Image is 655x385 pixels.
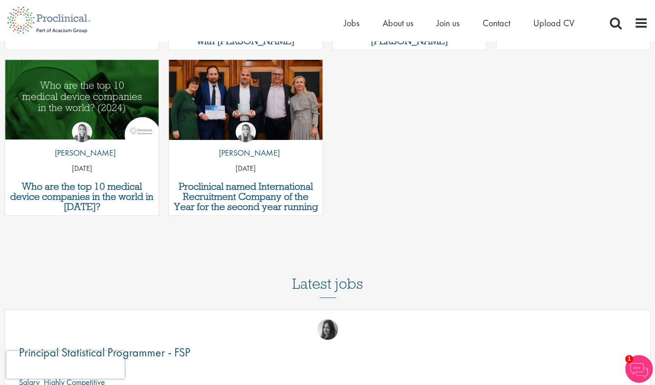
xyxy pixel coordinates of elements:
a: Upload CV [533,17,574,29]
a: Link to a post [169,60,322,141]
h3: Latest jobs [292,253,363,298]
p: [PERSON_NAME] [48,147,116,159]
img: Hannah Burke [72,122,92,142]
a: Hannah Burke [PERSON_NAME] [48,122,116,163]
a: Contact [483,17,510,29]
a: Join us [437,17,460,29]
img: Proclinical receives APSCo International Recruitment Company of the Year award [169,60,322,140]
a: Proclinical named International Recruitment Company of the Year for the second year running [173,181,318,212]
img: Chatbot [625,355,653,383]
a: About us [383,17,413,29]
img: Heidi Hennigan [317,319,338,340]
a: Link to a post [5,60,159,141]
p: [DATE] [5,163,159,174]
p: [PERSON_NAME] [212,147,279,159]
a: Who are the top 10 medical device companies in the world in [DATE]? [10,181,154,212]
iframe: reCAPTCHA [6,351,124,379]
a: Jobs [344,17,360,29]
img: Top 10 Medical Device Companies 2024 [5,60,159,140]
p: [DATE] [169,163,322,174]
img: Hannah Burke [236,122,256,142]
span: 1 [625,355,633,363]
a: Hannah Burke [PERSON_NAME] [212,122,279,163]
a: Principal Statistical Programmer - FSP [19,347,636,358]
